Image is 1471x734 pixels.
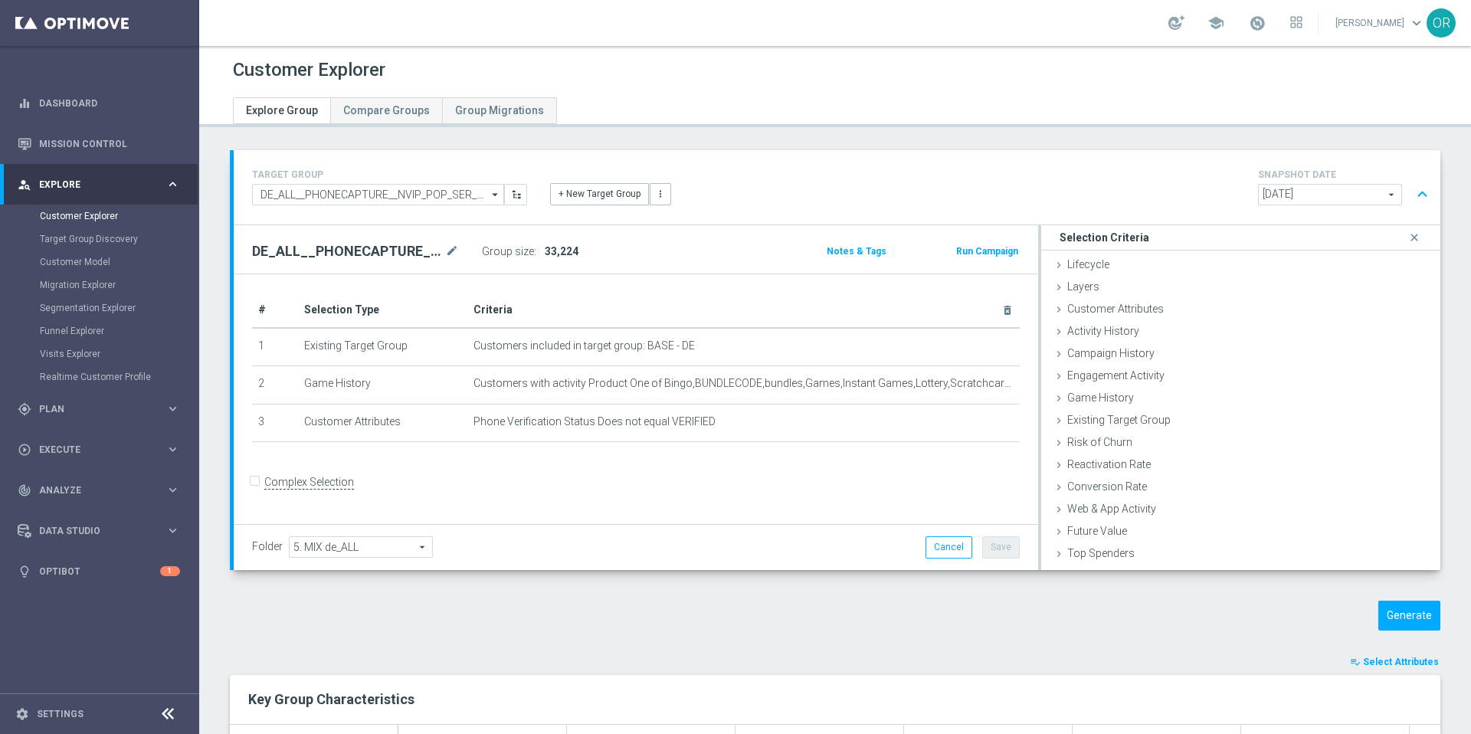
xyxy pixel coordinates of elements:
[165,177,180,192] i: keyboard_arrow_right
[1067,525,1127,537] span: Future Value
[17,565,181,578] div: lightbulb Optibot 1
[473,377,1014,390] span: Customers with activity Product One of Bingo,BUNDLECODE,bundles,Games,Instant Games,Lottery,Scrat...
[40,297,198,319] div: Segmentation Explorer
[246,104,318,116] span: Explore Group
[1411,180,1433,209] button: expand_less
[160,566,180,576] div: 1
[18,97,31,110] i: equalizer
[343,104,430,116] span: Compare Groups
[18,123,180,164] div: Mission Control
[39,83,180,123] a: Dashboard
[1067,369,1165,382] span: Engagement Activity
[264,475,354,490] label: Complex Selection
[40,302,159,314] a: Segmentation Explorer
[1067,458,1151,470] span: Reactivation Rate
[1348,654,1440,670] button: playlist_add_check Select Attributes
[1060,231,1149,244] h3: Selection Criteria
[534,245,536,258] label: :
[40,233,159,245] a: Target Group Discovery
[1067,414,1171,426] span: Existing Target Group
[473,339,695,352] span: Customers included in target group: BASE - DE
[1427,8,1456,38] div: OR
[18,551,180,591] div: Optibot
[18,524,165,538] div: Data Studio
[252,366,298,405] td: 2
[482,245,534,258] label: Group size
[445,242,459,261] i: mode_edit
[1258,169,1434,180] h4: SNAPSHOT DATE
[550,183,649,205] button: + New Target Group
[165,483,180,497] i: keyboard_arrow_right
[17,444,181,456] button: play_circle_outline Execute keyboard_arrow_right
[18,483,165,497] div: Analyze
[233,59,385,81] h1: Customer Explorer
[926,536,972,558] button: Cancel
[1067,569,1145,582] span: Value Segments
[18,483,31,497] i: track_changes
[40,365,198,388] div: Realtime Customer Profile
[1067,503,1156,515] span: Web & App Activity
[298,404,467,442] td: Customer Attributes
[17,403,181,415] button: gps_fixed Plan keyboard_arrow_right
[488,185,503,205] i: arrow_drop_down
[18,443,31,457] i: play_circle_outline
[40,319,198,342] div: Funnel Explorer
[15,707,29,721] i: settings
[982,536,1020,558] button: Save
[1067,280,1099,293] span: Layers
[825,243,888,260] button: Notes & Tags
[1408,15,1425,31] span: keyboard_arrow_down
[1378,601,1440,631] button: Generate
[17,484,181,496] button: track_changes Analyze keyboard_arrow_right
[40,228,198,251] div: Target Group Discovery
[18,565,31,578] i: lightbulb
[1207,15,1224,31] span: school
[39,123,180,164] a: Mission Control
[40,205,198,228] div: Customer Explorer
[17,525,181,537] button: Data Studio keyboard_arrow_right
[18,443,165,457] div: Execute
[18,178,31,192] i: person_search
[40,251,198,274] div: Customer Model
[18,178,165,192] div: Explore
[39,445,165,454] span: Execute
[165,442,180,457] i: keyboard_arrow_right
[455,104,544,116] span: Group Migrations
[252,328,298,366] td: 1
[1334,11,1427,34] a: [PERSON_NAME]keyboard_arrow_down
[18,402,165,416] div: Plan
[298,293,467,328] th: Selection Type
[473,415,716,428] span: Phone Verification Status Does not equal VERIFIED
[298,328,467,366] td: Existing Target Group
[40,256,159,268] a: Customer Model
[39,551,160,591] a: Optibot
[1067,547,1135,559] span: Top Spenders
[473,303,513,316] span: Criteria
[40,342,198,365] div: Visits Explorer
[165,401,180,416] i: keyboard_arrow_right
[955,243,1020,260] button: Run Campaign
[40,210,159,222] a: Customer Explorer
[40,279,159,291] a: Migration Explorer
[17,97,181,110] button: equalizer Dashboard
[1363,657,1439,667] span: Select Attributes
[233,97,557,124] ul: Tabs
[1407,228,1422,248] i: close
[40,274,198,297] div: Migration Explorer
[252,540,283,553] label: Folder
[1067,258,1109,270] span: Lifecycle
[252,165,1422,209] div: TARGET GROUP arrow_drop_down + New Target Group more_vert SNAPSHOT DATE arrow_drop_down expand_less
[18,402,31,416] i: gps_fixed
[17,138,181,150] button: Mission Control
[252,184,504,205] input: DE_ALL__PHONECAPTURE__NVIP_POP_SER_MIX
[18,83,180,123] div: Dashboard
[248,690,1422,709] h2: Key Group Characteristics
[39,180,165,189] span: Explore
[1067,303,1164,315] span: Customer Attributes
[252,404,298,442] td: 3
